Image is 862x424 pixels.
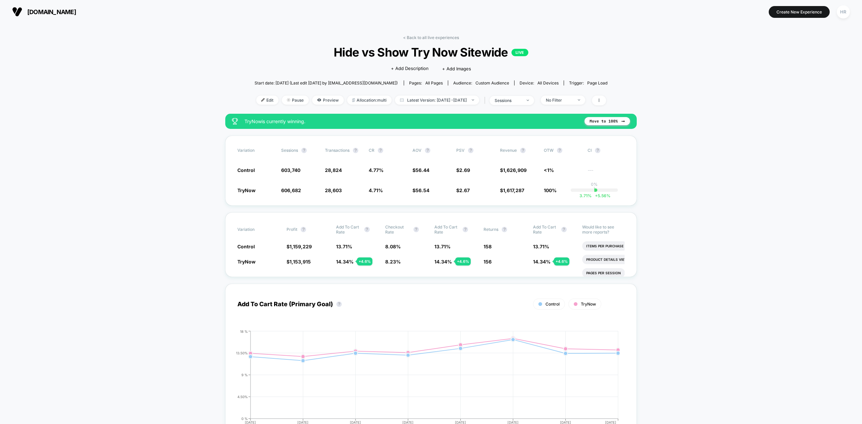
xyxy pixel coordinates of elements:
span: 56.44 [416,167,429,173]
span: Add To Cart Rate [434,224,459,235]
span: all devices [537,80,559,85]
span: 2.67 [459,187,470,193]
button: ? [378,148,383,153]
span: $ [500,167,527,173]
span: 4.77 % [369,167,384,173]
span: 8.08 % [385,244,401,249]
span: Variation [237,148,274,153]
li: Product Details Views Rate [582,255,644,264]
span: + Add Images [442,66,471,71]
span: AOV [412,148,422,153]
img: end [472,99,474,101]
span: Profit [287,227,297,232]
img: end [287,98,290,102]
span: Variation [237,224,274,235]
div: + 4.6 % [455,257,471,266]
button: ? [595,148,600,153]
div: No Filter [546,98,573,103]
tspan: 4.50% [237,394,248,398]
li: Pages Per Session [582,268,625,278]
span: 100% [544,187,557,193]
span: TryNow [237,259,256,264]
span: --- [588,168,625,173]
button: ? [463,227,468,232]
button: ? [336,302,342,307]
span: 5.56 % [592,193,610,198]
span: 2.69 [459,167,470,173]
button: ? [468,148,473,153]
button: [DOMAIN_NAME] [10,6,78,17]
span: 1,153,915 [290,259,311,264]
span: $ [412,187,429,193]
div: Trigger: [569,80,607,85]
span: Device: [514,80,564,85]
span: 13.71 % [533,244,549,249]
span: Allocation: multi [347,96,392,105]
button: ? [557,148,562,153]
div: + 4.6 % [357,257,372,266]
span: $ [500,187,524,193]
span: Sessions [281,148,298,153]
span: Transactions [325,148,350,153]
span: 14.34 % [336,259,354,264]
span: all pages [425,80,443,85]
span: Add To Cart Rate [533,224,558,235]
tspan: 13.50% [236,351,248,355]
span: $ [287,244,312,249]
img: edit [261,98,265,102]
p: | [594,187,595,192]
span: 14.34 % [533,259,551,264]
button: ? [301,148,307,153]
span: Latest Version: [DATE] - [DATE] [395,96,479,105]
p: 0% [591,182,598,187]
span: Preview [312,96,344,105]
span: CR [369,148,374,153]
span: 14.34 % [434,259,452,264]
span: Checkout Rate [385,224,410,235]
span: TryNow is currently winning. [244,118,578,124]
span: Control [237,167,255,173]
button: HR [835,5,852,19]
span: Control [237,244,255,249]
span: TryNow [237,187,256,193]
span: 1,626,909 [503,167,527,173]
span: Pause [282,96,309,105]
button: ? [425,148,430,153]
span: 13.71 % [434,244,451,249]
button: ? [364,227,370,232]
span: 13.71 % [336,244,352,249]
img: Visually logo [12,7,22,17]
span: 28,824 [325,167,342,173]
img: rebalance [352,98,355,102]
button: ? [502,227,507,232]
p: LIVE [511,49,528,56]
span: 28,603 [325,187,342,193]
span: Control [545,302,560,307]
button: Move to 100% [585,117,630,125]
button: ? [561,227,567,232]
img: calendar [400,98,404,102]
span: 158 [484,244,492,249]
div: sessions [495,98,522,103]
span: $ [287,259,311,264]
tspan: 0 % [241,416,248,420]
span: 4.71 % [369,187,383,193]
img: end [578,99,580,101]
span: Edit [256,96,278,105]
span: Returns [484,227,498,232]
span: PSV [456,148,465,153]
div: Pages: [409,80,443,85]
tspan: 18 % [240,329,248,333]
span: Page Load [587,80,607,85]
button: ? [413,227,419,232]
span: $ [456,167,470,173]
span: 3.71 % [579,193,592,198]
span: Start date: [DATE] (Last edit [DATE] by [EMAIL_ADDRESS][DOMAIN_NAME]) [255,80,398,85]
span: $ [412,167,429,173]
div: Audience: [453,80,509,85]
span: OTW [544,148,581,153]
span: 8.23 % [385,259,401,264]
span: CI [588,148,625,153]
li: Items Per Purchase [582,241,628,251]
p: Would like to see more reports? [582,224,625,235]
